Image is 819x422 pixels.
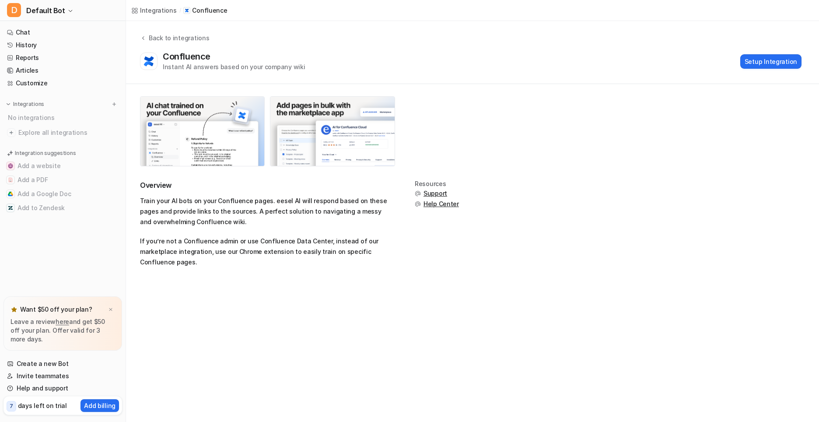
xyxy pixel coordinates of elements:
[111,101,117,107] img: menu_add.svg
[146,33,209,42] div: Back to integrations
[15,149,76,157] p: Integration suggestions
[415,200,459,208] button: Help Center
[3,382,122,394] a: Help and support
[10,306,17,313] img: star
[183,6,227,15] a: Confluence iconConfluence
[18,126,119,140] span: Explore all integrations
[3,159,122,173] button: Add a websiteAdd a website
[3,26,122,39] a: Chat
[84,401,115,410] p: Add billing
[3,52,122,64] a: Reports
[18,401,67,410] p: days left on trial
[5,101,11,107] img: expand menu
[3,370,122,382] a: Invite teammates
[3,358,122,370] a: Create a new Bot
[163,51,214,62] div: Confluence
[163,62,305,71] div: Instant AI answers based on your company wiki
[185,8,189,13] img: Confluence icon
[13,101,44,108] p: Integrations
[179,7,181,14] span: /
[415,180,459,187] div: Resources
[415,190,421,197] img: support.svg
[3,64,122,77] a: Articles
[8,177,13,183] img: Add a PDF
[3,77,122,89] a: Customize
[10,402,13,410] p: 7
[10,317,115,344] p: Leave a review and get $50 off your plan. Offer valid for 3 more days.
[423,189,447,198] span: Support
[140,33,209,51] button: Back to integrations
[3,173,122,187] button: Add a PDFAdd a PDF
[131,6,177,15] a: Integrations
[108,307,113,313] img: x
[3,201,122,215] button: Add to ZendeskAdd to Zendesk
[415,201,421,207] img: support.svg
[740,54,801,69] button: Setup Integration
[140,196,394,227] p: Train your AI bots on your Confluence pages. eesel AI will respond based on these pages and provi...
[140,180,394,190] h2: Overview
[8,191,13,197] img: Add a Google Doc
[143,55,155,67] img: confluence
[3,187,122,201] button: Add a Google DocAdd a Google Doc
[26,4,65,17] span: Default Bot
[8,205,13,211] img: Add to Zendesk
[140,236,394,267] p: If you’re not a Confluence admin or use Confluence Data Center, instead of our marketplace integr...
[80,399,119,412] button: Add billing
[3,100,47,109] button: Integrations
[5,110,122,125] div: No integrations
[56,318,69,325] a: here
[7,128,16,137] img: explore all integrations
[20,305,92,314] p: Want $50 off your plan?
[415,189,459,198] button: Support
[8,163,13,169] img: Add a website
[7,3,21,17] span: D
[192,6,227,15] p: Confluence
[3,127,122,139] a: Explore all integrations
[423,200,459,208] span: Help Center
[140,6,177,15] div: Integrations
[3,39,122,51] a: History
